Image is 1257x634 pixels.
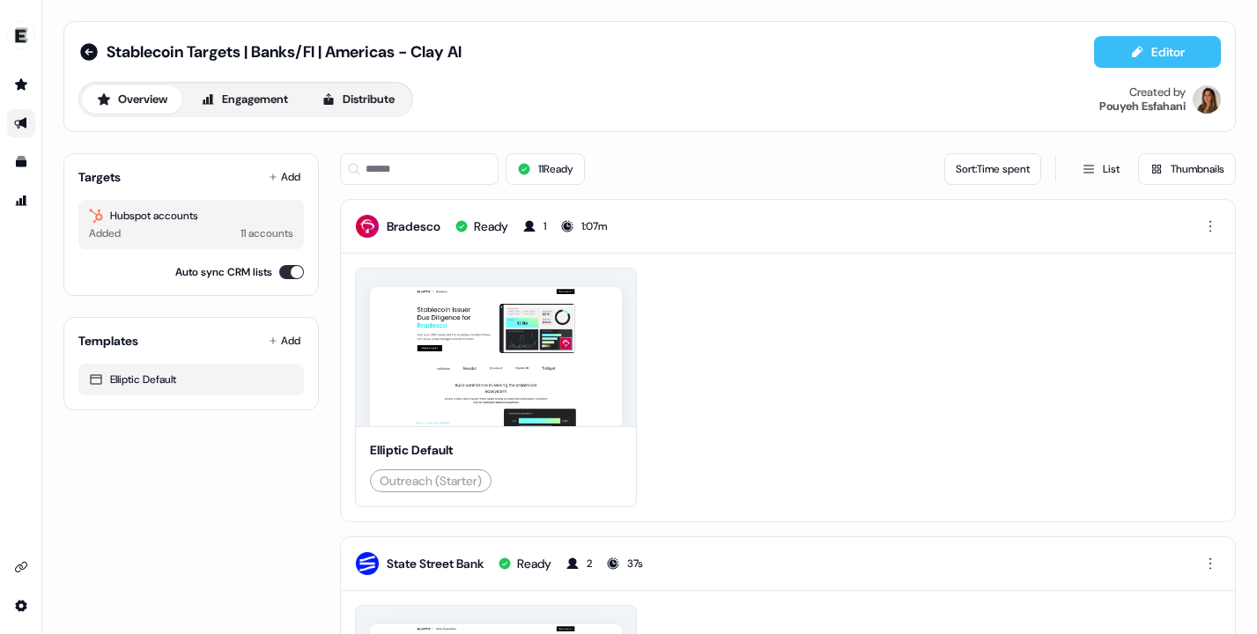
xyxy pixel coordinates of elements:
a: Editor [1094,45,1221,63]
div: 1:07m [581,217,607,235]
button: Sort:Time spent [944,153,1041,185]
div: State Street Bank [387,555,484,572]
a: Go to outbound experience [7,109,35,137]
div: Bradesco [387,217,440,235]
button: 11Ready [506,153,585,185]
button: Overview [82,85,182,114]
a: Go to integrations [7,592,35,620]
div: 37s [627,555,643,572]
a: Go to templates [7,148,35,176]
button: Add [265,165,304,189]
label: Auto sync CRM lists [175,263,272,281]
img: Pouyeh [1193,85,1221,114]
div: Ready [517,555,551,572]
div: Added [89,225,121,242]
div: Hubspot accounts [89,207,293,225]
div: 1 [543,217,546,235]
div: Elliptic Default [370,441,622,459]
div: Outreach (Starter) [380,472,482,490]
a: Go to prospects [7,70,35,99]
a: Go to integrations [7,553,35,581]
button: Add [265,328,304,353]
div: Templates [78,332,138,350]
span: Stablecoin Targets | Banks/FI | Americas - Clay AI [107,41,462,63]
a: Go to attribution [7,187,35,215]
div: 2 [587,555,592,572]
button: Engagement [186,85,303,114]
div: Created by [1129,85,1186,100]
button: List [1070,153,1131,185]
button: Thumbnails [1138,153,1236,185]
div: Ready [474,217,508,235]
div: Elliptic Default [89,371,293,388]
button: Distribute [307,85,410,114]
div: Targets [78,168,121,186]
img: asset preview [370,287,622,429]
button: Editor [1094,36,1221,68]
div: 11 accounts [240,225,293,242]
div: Pouyeh Esfahani [1099,100,1186,114]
